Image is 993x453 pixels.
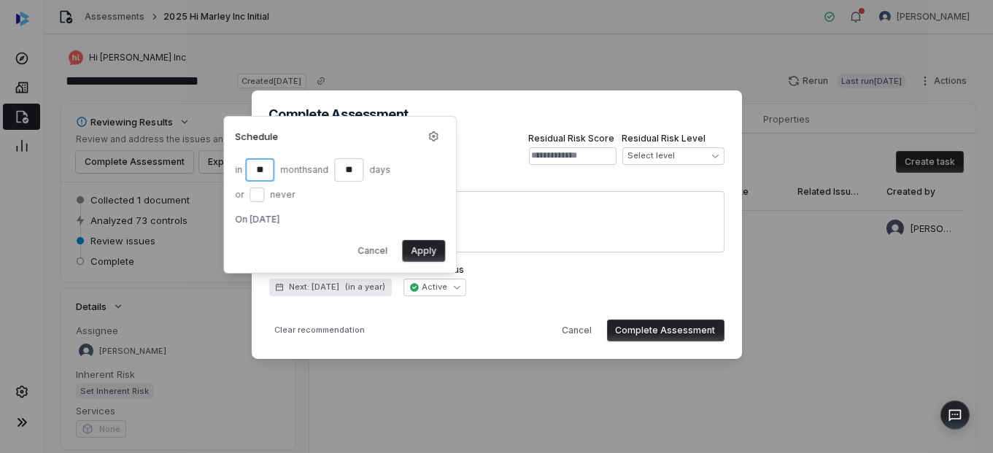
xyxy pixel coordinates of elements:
label: Residual Risk Score [529,133,617,144]
span: day s [366,163,393,175]
h2: Complete Assessment [269,108,725,121]
span: month s and [277,163,331,175]
span: or [235,188,244,200]
span: ( in a year ) [346,282,386,293]
label: Recommendation [269,177,725,252]
span: never [270,188,295,200]
button: Never schedule assessment [250,187,264,201]
button: Cancel [349,239,396,261]
textarea: Recommendation [269,191,725,252]
span: in [235,163,242,175]
div: Schedule [235,130,278,144]
button: Next: [DATE](in a year) [269,279,392,296]
span: Next: [DATE] [290,282,340,293]
button: Clear recommendation [269,322,371,339]
button: Complete Assessment [607,320,725,341]
input: Days [334,158,363,181]
label: Residual Risk Level [622,133,725,144]
button: Cancel [554,320,601,341]
div: On [DATE] [235,213,445,228]
input: Months [245,158,274,181]
button: Apply [402,239,445,261]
